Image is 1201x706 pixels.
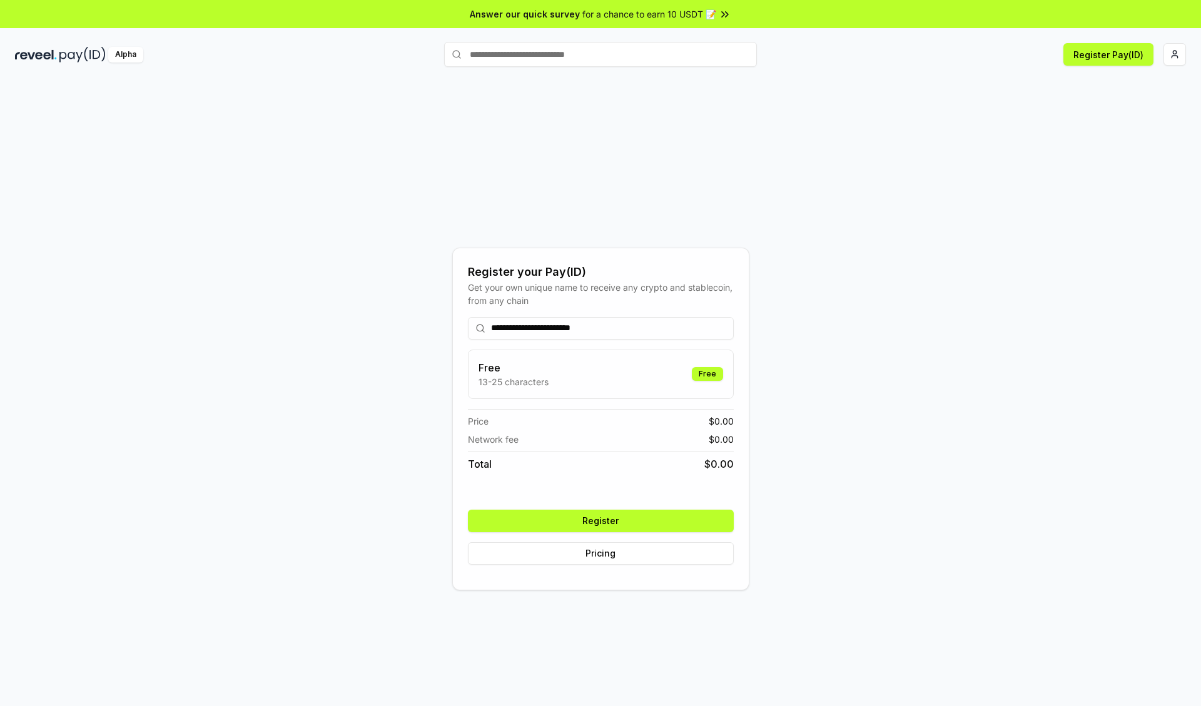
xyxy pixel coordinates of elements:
[468,456,492,472] span: Total
[468,263,734,281] div: Register your Pay(ID)
[108,47,143,63] div: Alpha
[479,360,549,375] h3: Free
[582,8,716,21] span: for a chance to earn 10 USDT 📝
[704,456,734,472] span: $ 0.00
[468,415,489,428] span: Price
[15,47,57,63] img: reveel_dark
[468,281,734,307] div: Get your own unique name to receive any crypto and stablecoin, from any chain
[468,510,734,532] button: Register
[1063,43,1153,66] button: Register Pay(ID)
[468,542,734,565] button: Pricing
[470,8,580,21] span: Answer our quick survey
[709,433,734,446] span: $ 0.00
[709,415,734,428] span: $ 0.00
[692,367,723,381] div: Free
[479,375,549,388] p: 13-25 characters
[468,433,519,446] span: Network fee
[59,47,106,63] img: pay_id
